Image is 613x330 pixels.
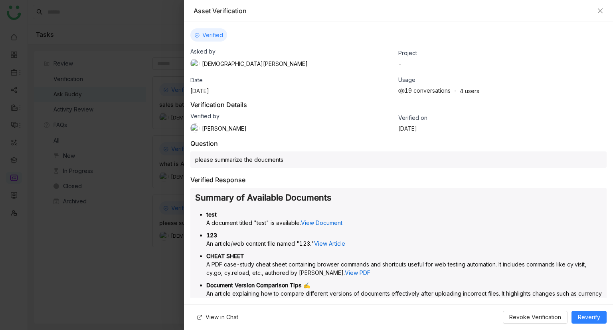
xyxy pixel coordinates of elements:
div: Asset Verification [194,6,593,15]
strong: test [206,211,217,218]
span: Revoke Verification [509,313,561,322]
img: 684a9b06de261c4b36a3cf65 [190,59,200,68]
p: A document titled "test" is available. [206,210,602,227]
a: View Document [301,219,342,226]
h2: Summary of Available Documents [195,193,602,206]
strong: Document Version Comparison Tips ✍️ [206,282,310,288]
span: - [398,60,401,67]
button: View in Chat [190,311,245,324]
span: Project [398,50,417,56]
p: An article explaining how to compare different versions of documents effectively after uploading ... [206,281,602,306]
div: Question [190,139,218,147]
span: View in Chat [206,313,238,322]
button: Revoke Verification [503,311,568,324]
span: Asked by [190,48,216,55]
div: 19 conversations [398,87,451,94]
span: Date [190,77,203,83]
p: An article/web content file named "123." [206,231,602,248]
span: Usage [398,76,415,83]
strong: CHEAT SHEET [206,252,244,259]
span: Reverify [578,313,600,322]
button: Reverify [571,311,607,324]
a: View Article [314,240,345,247]
div: 4 users [460,87,479,94]
img: views.svg [398,88,405,94]
div: [PERSON_NAME] [190,123,247,133]
span: [DATE] [398,125,417,132]
img: 684be972847de31b02b70467 [190,123,200,133]
strong: 123 [206,232,217,239]
a: View PDF [345,269,370,276]
div: Verification Details [190,101,607,109]
span: Verified [202,32,223,38]
span: Verified by [190,113,219,119]
span: Verified on [398,114,427,121]
div: [DEMOGRAPHIC_DATA][PERSON_NAME] [190,59,308,68]
button: Close [597,8,603,14]
p: A PDF case-study cheat sheet containing browser commands and shortcuts useful for web testing aut... [206,252,602,277]
div: Verified Response [190,176,245,184]
div: please summarize the doucments [190,151,607,168]
span: [DATE] [190,87,209,94]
